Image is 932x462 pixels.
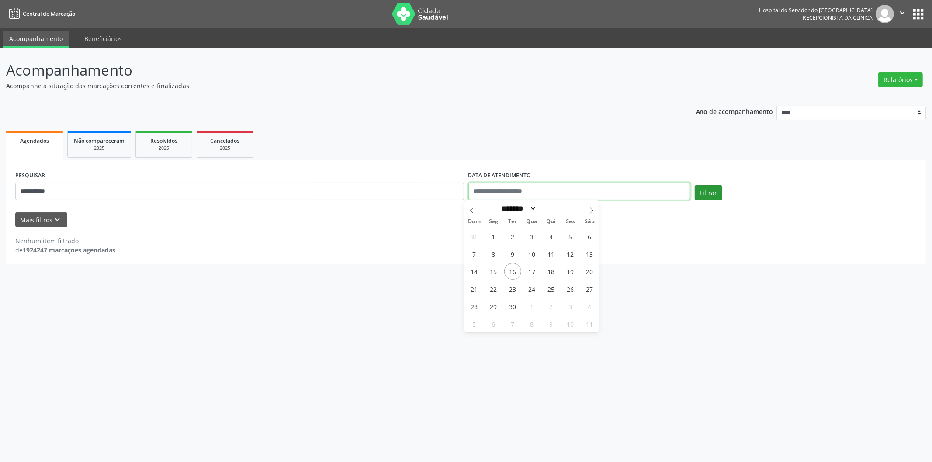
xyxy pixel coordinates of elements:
div: de [15,245,115,255]
span: Setembro 1, 2025 [485,228,502,245]
span: Ter [503,219,522,224]
span: Outubro 6, 2025 [485,315,502,332]
button: Filtrar [695,185,722,200]
button: apps [911,7,926,22]
span: Setembro 14, 2025 [466,263,483,280]
span: Setembro 18, 2025 [543,263,560,280]
span: Setembro 30, 2025 [504,298,521,315]
div: 2025 [74,145,125,152]
i: keyboard_arrow_down [53,215,62,224]
div: 2025 [203,145,247,152]
img: img [876,5,894,23]
span: Setembro 29, 2025 [485,298,502,315]
span: Setembro 20, 2025 [581,263,598,280]
span: Setembro 4, 2025 [543,228,560,245]
span: Setembro 11, 2025 [543,245,560,262]
input: Year [537,204,565,213]
span: Agendados [20,137,49,145]
span: Outubro 5, 2025 [466,315,483,332]
span: Cancelados [211,137,240,145]
div: 2025 [142,145,186,152]
span: Outubro 3, 2025 [562,298,579,315]
div: Hospital do Servidor do [GEOGRAPHIC_DATA] [759,7,873,14]
span: Recepcionista da clínica [803,14,873,21]
span: Setembro 25, 2025 [543,280,560,297]
span: Seg [484,219,503,224]
span: Outubro 11, 2025 [581,315,598,332]
span: Setembro 26, 2025 [562,280,579,297]
button:  [894,5,911,23]
span: Outubro 2, 2025 [543,298,560,315]
select: Month [499,204,537,213]
span: Resolvidos [150,137,177,145]
label: PESQUISAR [15,169,45,183]
span: Setembro 9, 2025 [504,245,521,262]
span: Setembro 13, 2025 [581,245,598,262]
p: Ano de acompanhamento [696,106,773,117]
a: Central de Marcação [6,7,75,21]
span: Setembro 15, 2025 [485,263,502,280]
p: Acompanhamento [6,59,650,81]
span: Central de Marcação [23,10,75,17]
span: Sex [561,219,580,224]
label: DATA DE ATENDIMENTO [468,169,531,183]
span: Outubro 1, 2025 [523,298,540,315]
span: Setembro 8, 2025 [485,245,502,262]
div: Nenhum item filtrado [15,236,115,245]
span: Setembro 3, 2025 [523,228,540,245]
button: Relatórios [878,72,923,87]
p: Acompanhe a situação das marcações correntes e finalizadas [6,81,650,90]
span: Outubro 4, 2025 [581,298,598,315]
strong: 1924247 marcações agendadas [23,246,115,254]
span: Setembro 27, 2025 [581,280,598,297]
span: Dom [464,219,484,224]
span: Qui [541,219,561,224]
span: Setembro 10, 2025 [523,245,540,262]
span: Qua [522,219,541,224]
span: Agosto 31, 2025 [466,228,483,245]
span: Setembro 6, 2025 [581,228,598,245]
span: Sáb [580,219,599,224]
a: Acompanhamento [3,31,69,48]
span: Setembro 23, 2025 [504,280,521,297]
i:  [897,8,907,17]
span: Setembro 17, 2025 [523,263,540,280]
span: Setembro 22, 2025 [485,280,502,297]
span: Setembro 24, 2025 [523,280,540,297]
button: Mais filtroskeyboard_arrow_down [15,212,67,228]
span: Setembro 12, 2025 [562,245,579,262]
span: Setembro 28, 2025 [466,298,483,315]
span: Não compareceram [74,137,125,145]
span: Setembro 16, 2025 [504,263,521,280]
span: Outubro 7, 2025 [504,315,521,332]
span: Setembro 7, 2025 [466,245,483,262]
span: Setembro 19, 2025 [562,263,579,280]
span: Setembro 5, 2025 [562,228,579,245]
span: Setembro 2, 2025 [504,228,521,245]
a: Beneficiários [78,31,128,46]
span: Setembro 21, 2025 [466,280,483,297]
span: Outubro 10, 2025 [562,315,579,332]
span: Outubro 9, 2025 [543,315,560,332]
span: Outubro 8, 2025 [523,315,540,332]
